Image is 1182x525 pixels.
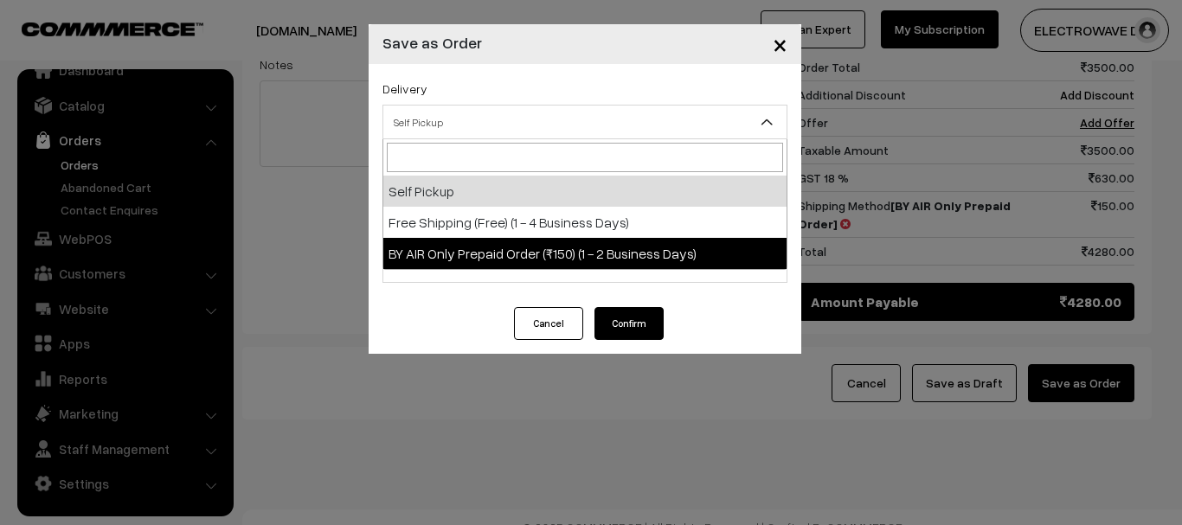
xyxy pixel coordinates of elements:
li: BY AIR Only Prepaid Order (₹150) (1 - 2 Business Days) [383,238,787,269]
button: Cancel [514,307,583,340]
button: Close [759,17,801,71]
label: Delivery [382,80,427,98]
li: Free Shipping (Free) (1 - 4 Business Days) [383,207,787,238]
li: Self Pickup [383,176,787,207]
span: Self Pickup [382,105,787,139]
button: Confirm [594,307,664,340]
span: × [773,28,787,60]
h4: Save as Order [382,31,482,54]
span: Self Pickup [383,107,787,138]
